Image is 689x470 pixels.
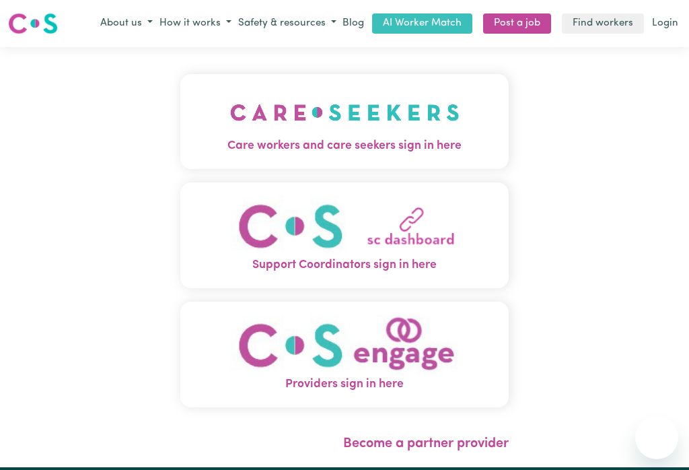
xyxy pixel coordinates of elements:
button: Care workers and care seekers sign in here [180,74,509,168]
button: How it works [156,13,235,35]
iframe: Button to launch messaging window, conversation in progress [635,416,678,459]
a: Post a job [483,13,551,34]
button: Safety & resources [235,13,340,35]
a: Find workers [562,13,644,34]
a: Blog [340,13,367,34]
a: Login [649,13,681,34]
button: Providers sign in here [180,301,509,407]
img: Careseekers logo [8,11,58,36]
a: Careseekers logo [8,8,58,39]
a: AI Worker Match [372,13,472,34]
span: Care workers and care seekers sign in here [180,137,509,155]
button: Support Coordinators sign in here [180,182,509,288]
a: Become a partner provider [343,437,509,450]
span: Support Coordinators sign in here [180,257,509,274]
span: Providers sign in here [180,376,509,393]
button: About us [97,13,156,35]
